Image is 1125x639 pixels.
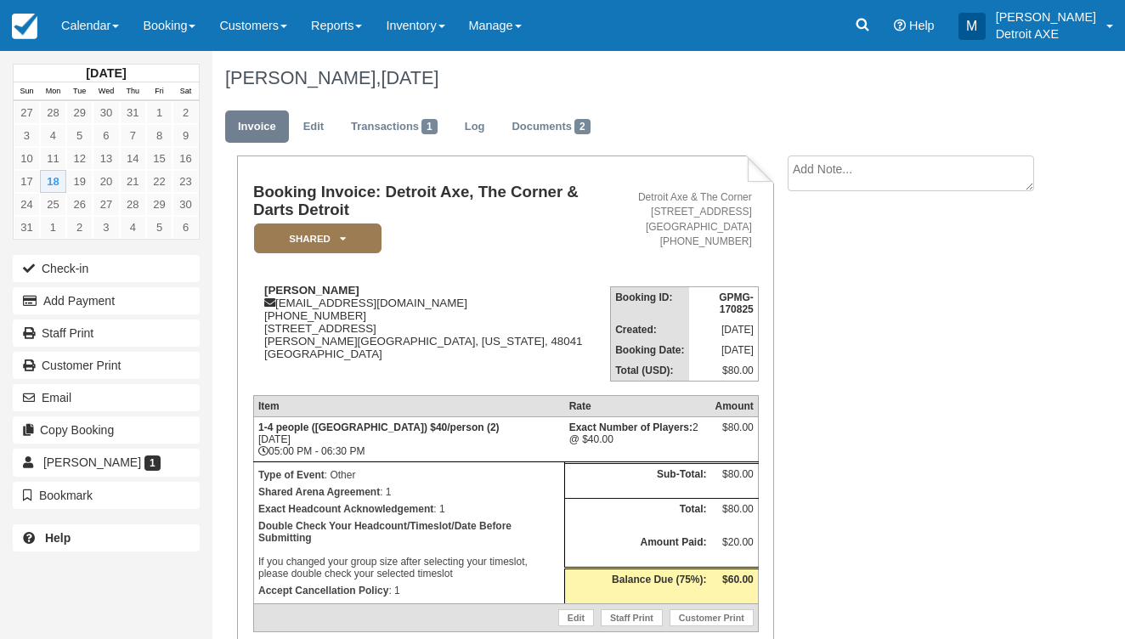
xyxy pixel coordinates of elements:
[172,124,199,147] a: 9
[996,8,1096,25] p: [PERSON_NAME]
[12,14,37,39] img: checkfront-main-nav-mini-logo.png
[253,396,564,417] th: Item
[13,416,200,444] button: Copy Booking
[338,110,450,144] a: Transactions1
[258,503,433,515] strong: Exact Headcount Acknowledgement
[146,147,172,170] a: 15
[258,582,560,599] p: : 1
[93,216,119,239] a: 3
[225,110,289,144] a: Invoice
[710,498,758,532] td: $80.00
[689,360,759,382] td: $80.00
[253,184,610,218] h1: Booking Invoice: Detroit Axe, The Corner & Darts Detroit
[172,193,199,216] a: 30
[258,500,560,517] p: : 1
[565,532,711,568] th: Amount Paid:
[894,20,906,31] i: Help
[996,25,1096,42] p: Detroit AXE
[13,287,200,314] button: Add Payment
[14,193,40,216] a: 24
[258,421,500,433] strong: 1-4 people ([GEOGRAPHIC_DATA]) $40/person (2)
[14,170,40,193] a: 17
[172,216,199,239] a: 6
[66,216,93,239] a: 2
[93,101,119,124] a: 30
[40,147,66,170] a: 11
[13,524,200,551] a: Help
[120,193,146,216] a: 28
[120,82,146,101] th: Thu
[13,482,200,509] button: Bookmark
[565,568,711,604] th: Balance Due (75%):
[611,319,689,340] th: Created:
[452,110,498,144] a: Log
[66,124,93,147] a: 5
[93,170,119,193] a: 20
[558,609,594,626] a: Edit
[617,190,752,249] address: Detroit Axe & The Corner [STREET_ADDRESS] [GEOGRAPHIC_DATA] [PHONE_NUMBER]
[40,193,66,216] a: 25
[93,193,119,216] a: 27
[66,193,93,216] a: 26
[146,124,172,147] a: 8
[66,82,93,101] th: Tue
[86,66,126,80] strong: [DATE]
[225,68,1043,88] h1: [PERSON_NAME],
[13,255,200,282] button: Check-in
[14,82,40,101] th: Sun
[565,396,711,417] th: Rate
[253,223,376,254] a: SHARED
[43,455,141,469] span: [PERSON_NAME]
[40,101,66,124] a: 28
[120,124,146,147] a: 7
[14,147,40,170] a: 10
[13,384,200,411] button: Email
[40,216,66,239] a: 1
[14,101,40,124] a: 27
[93,124,119,147] a: 6
[120,147,146,170] a: 14
[565,498,711,532] th: Total:
[601,609,663,626] a: Staff Print
[66,170,93,193] a: 19
[120,170,146,193] a: 21
[565,417,711,462] td: 2 @ $40.00
[258,520,512,544] b: Double Check Your Headcount/Timeslot/Date Before Submitting
[13,449,200,476] a: [PERSON_NAME] 1
[710,532,758,568] td: $20.00
[722,574,754,585] strong: $60.00
[66,101,93,124] a: 29
[611,340,689,360] th: Booking Date:
[670,609,754,626] a: Customer Print
[172,170,199,193] a: 23
[14,124,40,147] a: 3
[146,101,172,124] a: 1
[13,352,200,379] a: Customer Print
[13,319,200,347] a: Staff Print
[569,421,693,433] strong: Exact Number of Players
[291,110,336,144] a: Edit
[172,147,199,170] a: 16
[421,119,438,134] span: 1
[258,585,388,597] strong: Accept Cancellation Policy
[40,82,66,101] th: Mon
[499,110,602,144] a: Documents2
[120,216,146,239] a: 4
[45,531,71,545] b: Help
[258,467,560,483] p: : Other
[719,291,754,315] strong: GPMG-170825
[172,101,199,124] a: 2
[93,147,119,170] a: 13
[715,421,753,447] div: $80.00
[146,193,172,216] a: 29
[258,517,560,582] p: If you changed your group size after selecting your timeslot, please double check your selected t...
[710,396,758,417] th: Amount
[253,417,564,462] td: [DATE] 05:00 PM - 06:30 PM
[958,13,986,40] div: M
[144,455,161,471] span: 1
[258,483,560,500] p: : 1
[909,19,935,32] span: Help
[120,101,146,124] a: 31
[66,147,93,170] a: 12
[253,284,610,382] div: [EMAIL_ADDRESS][DOMAIN_NAME] [PHONE_NUMBER] [STREET_ADDRESS] [PERSON_NAME][GEOGRAPHIC_DATA], [US_...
